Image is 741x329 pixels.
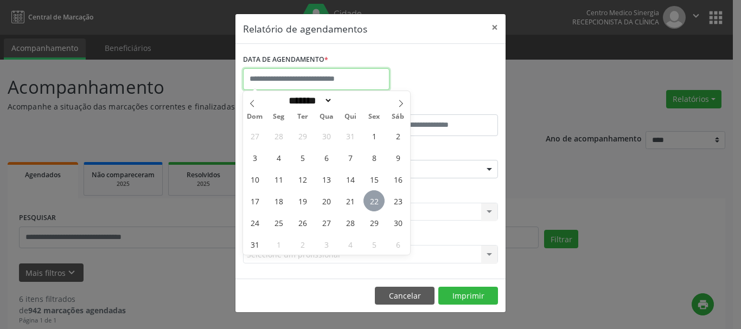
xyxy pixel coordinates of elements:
span: Julho 28, 2025 [268,125,289,146]
span: Agosto 21, 2025 [340,190,361,211]
span: Agosto 9, 2025 [387,147,408,168]
span: Agosto 23, 2025 [387,190,408,211]
span: Agosto 29, 2025 [363,212,385,233]
span: Agosto 3, 2025 [244,147,265,168]
span: Agosto 30, 2025 [387,212,408,233]
span: Agosto 4, 2025 [268,147,289,168]
span: Agosto 18, 2025 [268,190,289,211]
span: Agosto 12, 2025 [292,169,313,190]
span: Agosto 5, 2025 [292,147,313,168]
span: Setembro 4, 2025 [340,234,361,255]
button: Imprimir [438,287,498,305]
span: Qui [338,113,362,120]
span: Qua [315,113,338,120]
span: Setembro 1, 2025 [268,234,289,255]
span: Agosto 7, 2025 [340,147,361,168]
h5: Relatório de agendamentos [243,22,367,36]
span: Setembro 6, 2025 [387,234,408,255]
span: Agosto 15, 2025 [363,169,385,190]
span: Setembro 2, 2025 [292,234,313,255]
span: Agosto 19, 2025 [292,190,313,211]
span: Agosto 13, 2025 [316,169,337,190]
span: Agosto 2, 2025 [387,125,408,146]
span: Agosto 10, 2025 [244,169,265,190]
span: Agosto 20, 2025 [316,190,337,211]
span: Dom [243,113,267,120]
button: Close [484,14,506,41]
span: Agosto 17, 2025 [244,190,265,211]
span: Agosto 6, 2025 [316,147,337,168]
button: Cancelar [375,287,435,305]
span: Sex [362,113,386,120]
label: ATÉ [373,98,498,114]
input: Year [333,95,368,106]
span: Setembro 5, 2025 [363,234,385,255]
span: Agosto 11, 2025 [268,169,289,190]
label: DATA DE AGENDAMENTO [243,51,328,68]
span: Agosto 24, 2025 [244,212,265,233]
span: Julho 27, 2025 [244,125,265,146]
span: Seg [267,113,291,120]
select: Month [285,95,333,106]
span: Setembro 3, 2025 [316,234,337,255]
span: Julho 31, 2025 [340,125,361,146]
span: Julho 29, 2025 [292,125,313,146]
span: Agosto 28, 2025 [340,212,361,233]
span: Agosto 26, 2025 [292,212,313,233]
span: Sáb [386,113,410,120]
span: Agosto 31, 2025 [244,234,265,255]
span: Julho 30, 2025 [316,125,337,146]
span: Agosto 1, 2025 [363,125,385,146]
span: Agosto 8, 2025 [363,147,385,168]
span: Ter [291,113,315,120]
span: Agosto 16, 2025 [387,169,408,190]
span: Agosto 22, 2025 [363,190,385,211]
span: Agosto 25, 2025 [268,212,289,233]
span: Agosto 14, 2025 [340,169,361,190]
span: Agosto 27, 2025 [316,212,337,233]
